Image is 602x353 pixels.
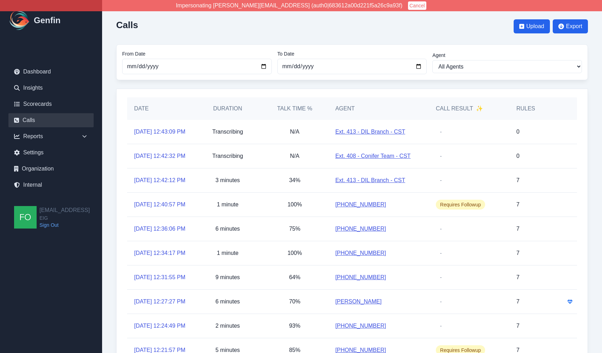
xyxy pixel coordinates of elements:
span: N/A [290,129,300,135]
a: [DATE] 12:36:06 PM [134,225,186,233]
span: - [436,224,446,234]
a: [DATE] 12:42:12 PM [134,176,186,185]
span: ✨ [476,104,483,113]
p: 2 minutes [215,322,240,330]
h2: Calls [116,20,138,30]
h2: [EMAIL_ADDRESS] [39,206,90,214]
h5: Duration [201,104,254,113]
a: Ext. 413 - DIL Branch - CST [335,176,405,185]
h5: Rules [516,104,535,113]
span: - [436,321,446,331]
a: [PERSON_NAME] [335,297,382,306]
label: Agent [432,52,582,59]
img: founders@genfin.ai [14,206,37,229]
p: 6 minutes [215,297,240,306]
a: [PHONE_NUMBER] [335,322,386,330]
a: [DATE] 12:43:09 PM [134,128,186,136]
p: 7 [516,176,520,185]
a: Ext. 413 - DIL Branch - CST [335,128,405,136]
p: 1 minute [217,249,238,257]
a: Organization [8,162,94,176]
p: 7 [516,322,520,330]
img: Logo [8,9,31,32]
p: 75% [289,225,300,233]
span: N/A [290,153,300,159]
p: 0 [516,152,520,160]
p: 7 [516,200,520,209]
p: 6 minutes [215,225,240,233]
div: Reports [8,129,94,143]
span: EIG [39,214,90,222]
h5: Call Result [436,104,483,113]
a: [DATE] 12:42:32 PM [134,152,186,160]
a: Sign Out [39,222,90,229]
h5: Date [134,104,187,113]
a: Calls [8,113,94,127]
span: Requires Followup [436,200,485,210]
p: 9 minutes [215,273,240,282]
button: Upload [514,19,550,33]
p: 7 [516,297,520,306]
span: Transcribing [212,153,243,159]
a: Dashboard [8,65,94,79]
span: - [436,151,446,161]
span: - [436,248,446,258]
a: [PHONE_NUMBER] [335,273,386,282]
a: [DATE] 12:24:49 PM [134,322,186,330]
label: From Date [122,50,272,57]
a: Ext. 408 - Conifer Team - CST [335,152,410,160]
h1: Genfin [34,15,61,26]
p: 7 [516,225,520,233]
p: 93% [289,322,300,330]
a: Scorecards [8,97,94,111]
span: - [436,127,446,137]
span: - [436,297,446,307]
p: 100% [288,249,302,257]
button: Cancel [408,1,426,10]
span: Upload [526,22,544,31]
p: 1 minute [217,200,238,209]
p: 7 [516,249,520,257]
a: [DATE] 12:31:55 PM [134,273,186,282]
label: To Date [277,50,427,57]
p: 70% [289,297,300,306]
p: 64% [289,273,300,282]
p: 3 minutes [215,176,240,185]
span: - [436,175,446,185]
h5: Agent [335,104,355,113]
p: 0 [516,128,520,136]
a: Insights [8,81,94,95]
p: 100% [288,200,302,209]
a: [PHONE_NUMBER] [335,225,386,233]
a: [DATE] 12:27:27 PM [134,297,186,306]
p: 7 [516,273,520,282]
span: Transcribing [212,129,243,135]
h5: Talk Time % [268,104,321,113]
span: - [436,272,446,282]
span: Export [566,22,582,31]
a: Internal [8,178,94,192]
a: Settings [8,146,94,160]
p: 34% [289,176,300,185]
a: [DATE] 12:34:17 PM [134,249,186,257]
a: [PHONE_NUMBER] [335,200,386,209]
a: [DATE] 12:40:57 PM [134,200,186,209]
a: [PHONE_NUMBER] [335,249,386,257]
button: Export [553,19,588,33]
